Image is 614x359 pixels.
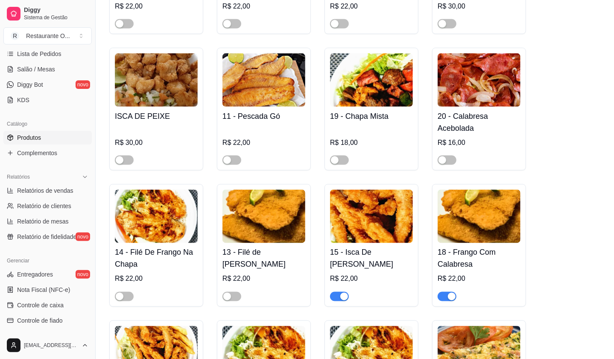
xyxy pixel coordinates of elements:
a: DiggySistema de Gestão [3,3,92,24]
a: Nota Fiscal (NFC-e) [3,283,92,297]
div: R$ 30,00 [115,138,198,148]
span: Controle de fiado [17,316,63,325]
span: Entregadores [17,270,53,279]
a: Controle de fiado [3,314,92,327]
a: Complementos [3,146,92,160]
span: Diggy Bot [17,80,43,89]
img: product-image [438,53,520,107]
span: Relatórios de vendas [17,186,73,195]
div: R$ 22,00 [222,1,305,12]
span: KDS [17,96,29,104]
img: product-image [115,53,198,107]
a: Relatório de clientes [3,199,92,213]
div: R$ 18,00 [330,138,413,148]
div: R$ 22,00 [115,1,198,12]
span: Relatório de fidelidade [17,232,76,241]
span: Controle de caixa [17,301,64,309]
a: KDS [3,93,92,107]
h4: 18 - Frango Com Calabresa [438,247,520,271]
div: Catálogo [3,117,92,131]
h4: 15 - Isca De [PERSON_NAME] [330,247,413,271]
img: product-image [115,190,198,243]
a: Lista de Pedidos [3,47,92,61]
div: R$ 22,00 [438,274,520,284]
img: product-image [222,53,305,107]
h4: 13 - Filé de [PERSON_NAME] [222,247,305,271]
div: Restaurante O ... [26,32,70,40]
a: Relatório de fidelidadenovo [3,230,92,244]
img: product-image [330,190,413,243]
div: R$ 22,00 [222,138,305,148]
h4: 14 - Filé De Frango Na Chapa [115,247,198,271]
span: Diggy [24,6,88,14]
a: Produtos [3,131,92,144]
span: Sistema de Gestão [24,14,88,21]
div: R$ 22,00 [222,274,305,284]
a: Salão / Mesas [3,62,92,76]
a: Cupons [3,329,92,343]
a: Diggy Botnovo [3,78,92,91]
span: R [11,32,19,40]
div: R$ 22,00 [330,1,413,12]
div: R$ 30,00 [438,1,520,12]
div: R$ 22,00 [115,274,198,284]
button: Select a team [3,27,92,44]
h4: 19 - Chapa Mista [330,110,413,122]
span: Complementos [17,149,57,157]
img: product-image [330,53,413,107]
a: Entregadoresnovo [3,268,92,281]
div: Gerenciar [3,254,92,268]
span: Nota Fiscal (NFC-e) [17,285,70,294]
span: Relatório de mesas [17,217,69,226]
a: Relatórios de vendas [3,184,92,197]
span: Relatórios [7,174,30,180]
img: product-image [438,190,520,243]
div: R$ 16,00 [438,138,520,148]
img: product-image [222,190,305,243]
span: Relatório de clientes [17,202,71,210]
h4: ISCA DE PEIXE [115,110,198,122]
h4: 11 - Pescada Gó [222,110,305,122]
span: Produtos [17,133,41,142]
a: Relatório de mesas [3,215,92,228]
h4: 20 - Calabresa Acebolada [438,110,520,134]
a: Controle de caixa [3,298,92,312]
div: R$ 22,00 [330,274,413,284]
span: Lista de Pedidos [17,50,61,58]
span: [EMAIL_ADDRESS][DOMAIN_NAME] [24,342,78,349]
button: [EMAIL_ADDRESS][DOMAIN_NAME] [3,335,92,356]
span: Salão / Mesas [17,65,55,74]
